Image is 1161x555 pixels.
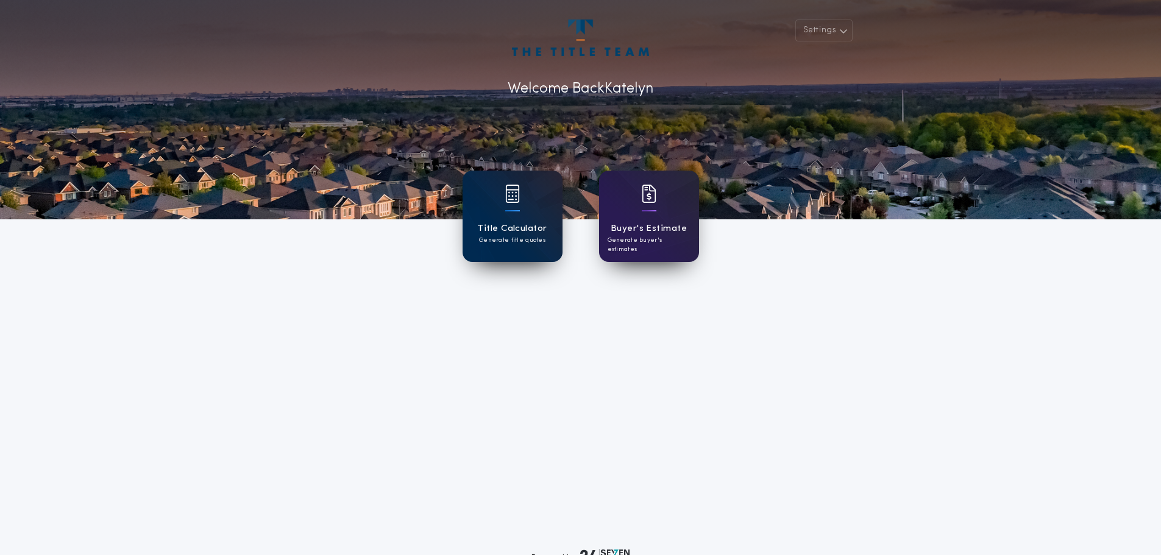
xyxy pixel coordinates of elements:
h1: Buyer's Estimate [611,222,687,236]
a: card iconTitle CalculatorGenerate title quotes [463,171,563,262]
button: Settings [795,19,853,41]
a: card iconBuyer's EstimateGenerate buyer's estimates [599,171,699,262]
h1: Title Calculator [477,222,547,236]
p: Generate buyer's estimates [608,236,691,254]
p: Generate title quotes [479,236,545,245]
img: card icon [642,185,656,203]
img: account-logo [512,19,648,56]
p: Welcome Back Katelyn [508,78,653,100]
img: card icon [505,185,520,203]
